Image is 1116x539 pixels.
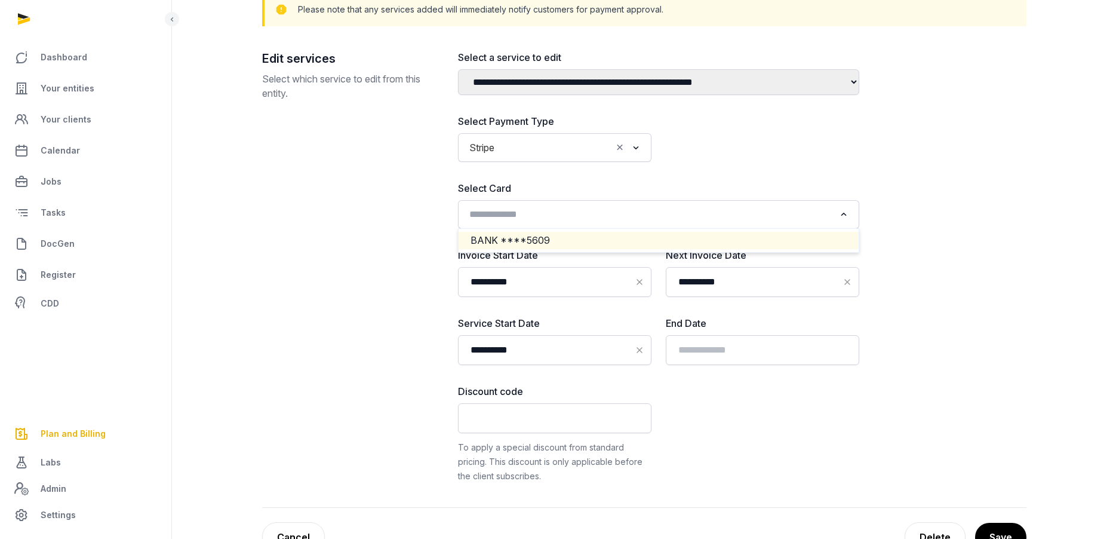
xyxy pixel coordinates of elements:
span: Admin [41,482,66,496]
a: CDD [10,292,162,316]
label: Invoice Start Date [458,248,651,262]
a: Plan and Billing [10,419,162,448]
a: Your entities [10,74,162,103]
input: Search for option [465,206,835,223]
span: Plan and Billing [41,427,106,441]
input: Datepicker input [458,335,651,365]
a: DocGen [10,229,162,258]
label: Service Start Date [458,316,651,330]
input: Datepicker input [666,335,859,365]
span: Stripe [466,139,497,156]
span: Jobs [41,174,62,189]
label: Select Payment Type [458,114,651,128]
label: Select Card [458,181,859,195]
button: Clear Selected [614,139,625,156]
span: Your clients [41,112,91,127]
h2: Edit services [262,50,439,67]
span: Register [41,268,76,282]
div: Search for option [464,137,645,158]
p: Please note that any services added will immediately notify customers for payment approval. [298,4,663,16]
span: Your entities [41,81,94,96]
span: Settings [41,508,76,522]
label: Next Invoice Date [666,248,859,262]
input: Datepicker input [666,267,859,297]
label: Discount code [458,384,651,399]
a: Your clients [10,105,162,134]
a: Calendar [10,136,162,165]
input: Datepicker input [458,267,651,297]
span: Tasks [41,206,66,220]
a: Admin [10,477,162,501]
label: Select a service to edit [458,50,859,65]
span: CDD [41,296,59,311]
input: Search for option [500,139,611,156]
a: Jobs [10,167,162,196]
a: Tasks [10,198,162,227]
label: End Date [666,316,859,330]
p: Select which service to edit from this entity. [262,72,439,100]
a: Settings [10,501,162,529]
div: To apply a special discount from standard pricing. This discount is only applicable before the cl... [458,440,651,483]
span: DocGen [41,237,75,251]
a: Dashboard [10,43,162,72]
span: Calendar [41,143,80,158]
span: Dashboard [41,50,87,65]
div: Search for option [464,204,853,225]
a: Labs [10,448,162,477]
span: Labs [41,455,61,470]
a: Register [10,261,162,289]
